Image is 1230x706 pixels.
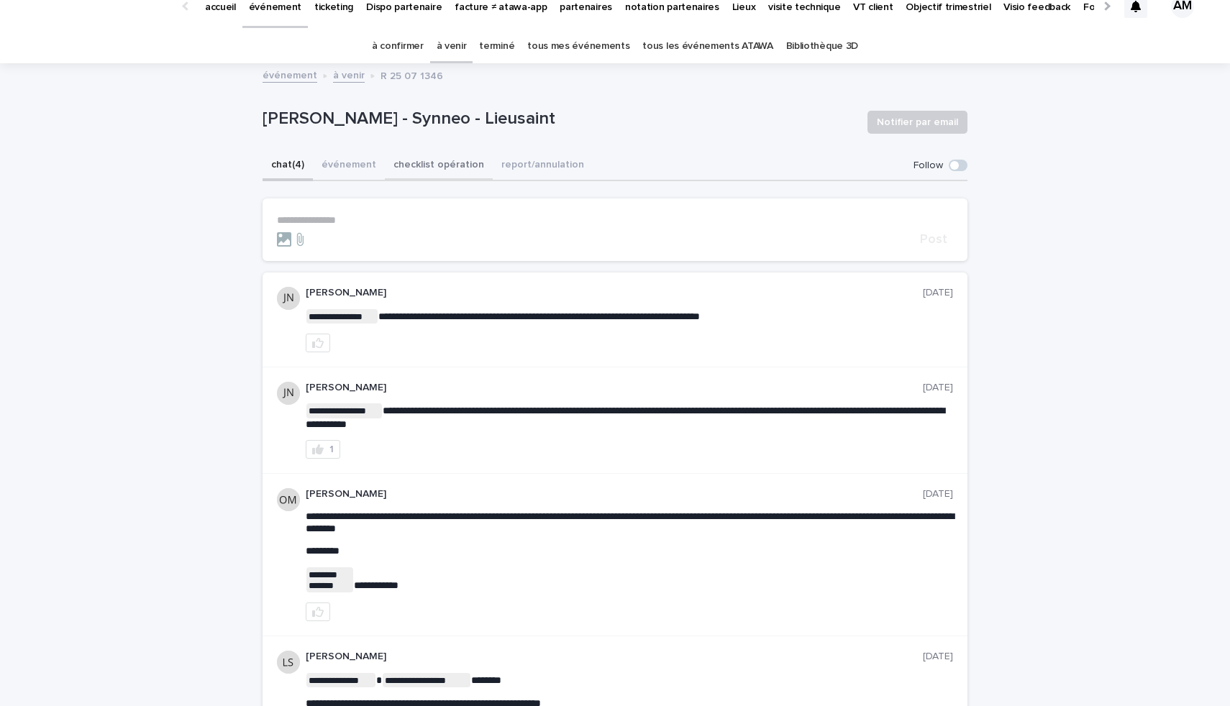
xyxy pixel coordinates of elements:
[923,488,953,500] p: [DATE]
[329,444,334,454] div: 1
[306,440,340,459] button: 1
[385,151,493,181] button: checklist opération
[306,287,923,299] p: [PERSON_NAME]
[923,382,953,394] p: [DATE]
[527,29,629,63] a: tous mes événements
[333,66,365,83] a: à venir
[313,151,385,181] button: événement
[306,602,330,621] button: like this post
[372,29,424,63] a: à confirmer
[642,29,773,63] a: tous les événements ATAWA
[437,29,467,63] a: à venir
[920,233,947,246] span: Post
[877,115,958,129] span: Notifier par email
[914,160,943,172] p: Follow
[306,488,923,500] p: [PERSON_NAME]
[263,151,313,181] button: chat (4)
[381,67,443,83] p: R 25 07 1346
[306,651,923,663] p: [PERSON_NAME]
[867,111,967,134] button: Notifier par email
[914,233,953,246] button: Post
[263,109,856,129] p: [PERSON_NAME] - Synneo - Lieusaint
[493,151,593,181] button: report/annulation
[306,382,923,394] p: [PERSON_NAME]
[479,29,514,63] a: terminé
[923,287,953,299] p: [DATE]
[786,29,858,63] a: Bibliothèque 3D
[306,334,330,352] button: like this post
[263,66,317,83] a: événement
[923,651,953,663] p: [DATE]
